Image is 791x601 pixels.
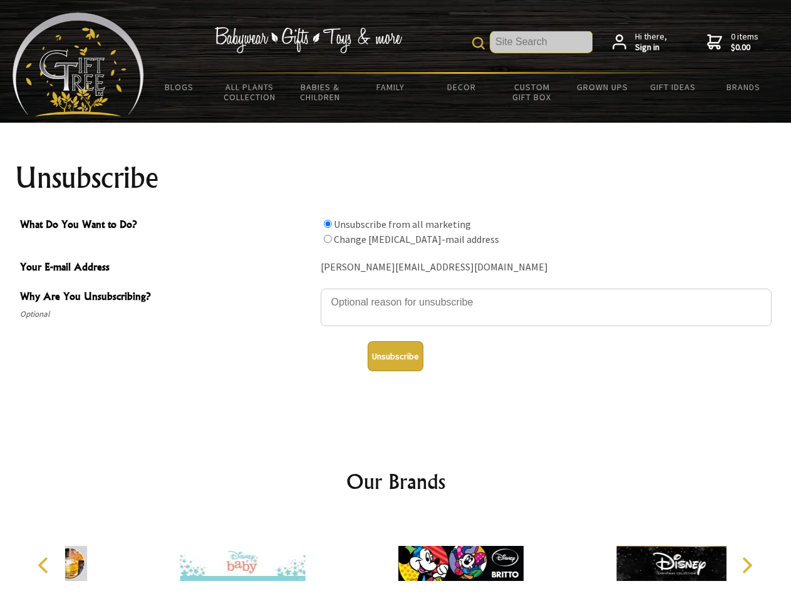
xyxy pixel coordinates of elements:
a: Family [356,74,427,100]
strong: Sign in [635,42,667,53]
a: Babies & Children [285,74,356,110]
div: [PERSON_NAME][EMAIL_ADDRESS][DOMAIN_NAME] [321,258,772,277]
input: What Do You Want to Do? [324,220,332,228]
button: Next [733,552,760,579]
strong: $0.00 [731,42,758,53]
a: Grown Ups [567,74,638,100]
a: Brands [708,74,779,100]
a: Decor [426,74,497,100]
span: 0 items [731,31,758,53]
textarea: Why Are You Unsubscribing? [321,289,772,326]
a: Hi there,Sign in [613,31,667,53]
button: Unsubscribe [368,341,423,371]
a: Gift Ideas [638,74,708,100]
span: Your E-mail Address [20,259,314,277]
img: Babywear - Gifts - Toys & more [214,27,402,53]
input: What Do You Want to Do? [324,235,332,243]
label: Unsubscribe from all marketing [334,218,471,230]
span: Hi there, [635,31,667,53]
span: Optional [20,307,314,322]
h1: Unsubscribe [15,163,777,193]
span: What Do You Want to Do? [20,217,314,235]
h2: Our Brands [25,466,767,496]
button: Previous [31,552,59,579]
a: Custom Gift Box [497,74,567,110]
img: Babyware - Gifts - Toys and more... [13,13,144,116]
a: 0 items$0.00 [707,31,758,53]
a: All Plants Collection [215,74,286,110]
a: BLOGS [144,74,215,100]
label: Change [MEDICAL_DATA]-mail address [334,233,499,245]
img: product search [472,37,485,49]
input: Site Search [490,31,592,53]
span: Why Are You Unsubscribing? [20,289,314,307]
